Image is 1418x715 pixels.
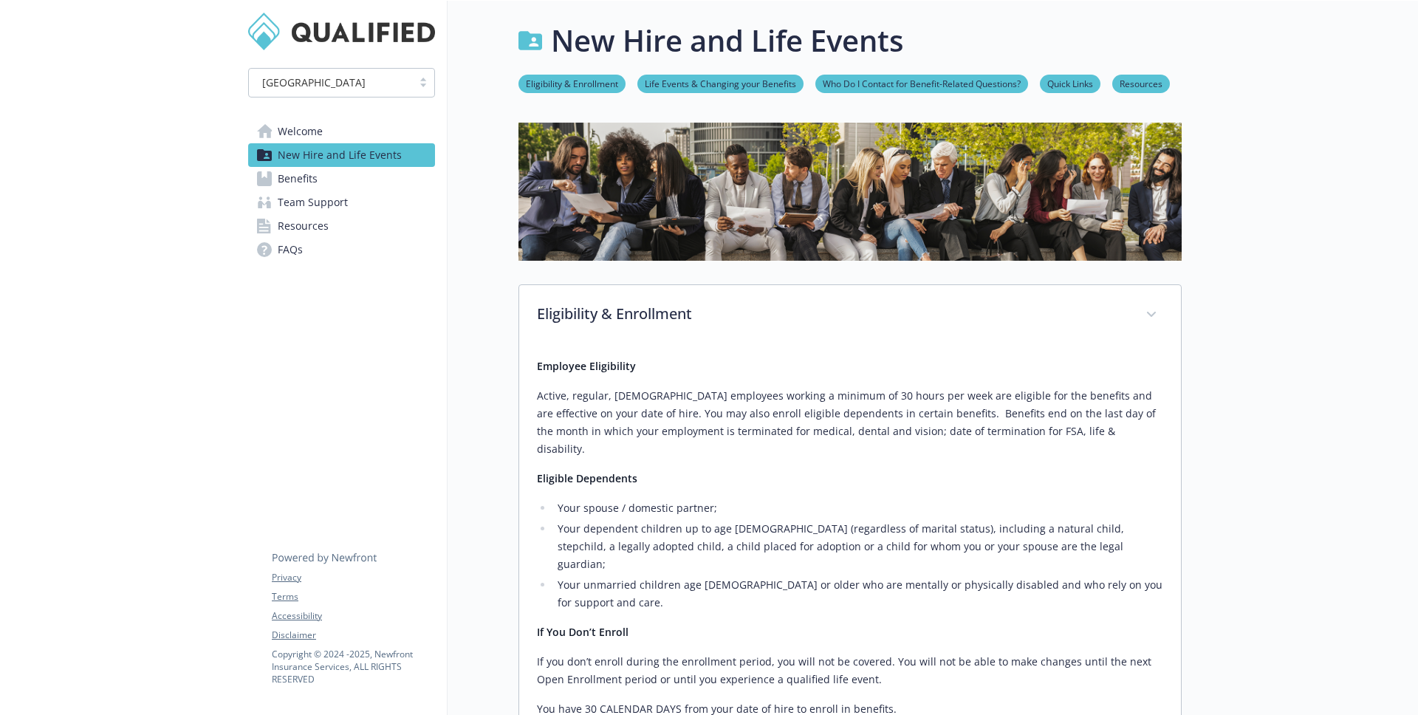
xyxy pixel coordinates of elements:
a: Team Support [248,191,435,214]
li: Your unmarried children age [DEMOGRAPHIC_DATA] or older who are mentally or physically disabled a... [553,576,1163,612]
span: Welcome [278,120,323,143]
a: Benefits [248,167,435,191]
a: Disclaimer [272,629,434,642]
span: Benefits [278,167,318,191]
a: Welcome [248,120,435,143]
li: Your spouse / domestic partner; [553,499,1163,517]
a: New Hire and Life Events [248,143,435,167]
span: Team Support [278,191,348,214]
h1: New Hire and Life Events [551,18,903,63]
span: [GEOGRAPHIC_DATA] [262,75,366,90]
span: Resources [278,214,329,238]
a: Resources [1112,76,1170,90]
p: If you don’t enroll during the enrollment period, you will not be covered. You will not be able t... [537,653,1163,688]
a: FAQs [248,238,435,261]
img: new hire page banner [518,123,1182,261]
a: Terms [272,590,434,603]
p: Copyright © 2024 - 2025 , Newfront Insurance Services, ALL RIGHTS RESERVED [272,648,434,685]
strong: Employee Eligibility [537,359,636,373]
a: Who Do I Contact for Benefit-Related Questions? [815,76,1028,90]
a: Resources [248,214,435,238]
p: Eligibility & Enrollment [537,303,1128,325]
strong: Eligible Dependents [537,471,637,485]
a: Accessibility [272,609,434,623]
div: Eligibility & Enrollment [519,285,1181,346]
span: New Hire and Life Events [278,143,402,167]
li: Your dependent children up to age [DEMOGRAPHIC_DATA] (regardless of marital status), including a ... [553,520,1163,573]
p: Active, regular, [DEMOGRAPHIC_DATA] employees working a minimum of 30 hours per week are eligible... [537,387,1163,458]
strong: If You Don’t Enroll [537,625,628,639]
span: [GEOGRAPHIC_DATA] [256,75,405,90]
a: Life Events & Changing your Benefits [637,76,804,90]
a: Privacy [272,571,434,584]
span: FAQs [278,238,303,261]
a: Quick Links [1040,76,1100,90]
a: Eligibility & Enrollment [518,76,626,90]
